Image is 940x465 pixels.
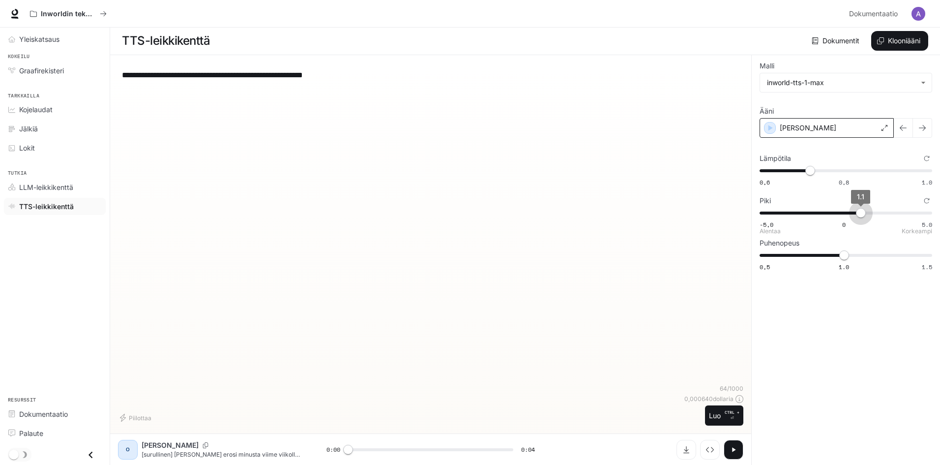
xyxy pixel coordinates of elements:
[126,446,130,452] font: O
[909,4,928,24] button: Käyttäjän avatar
[684,395,713,403] font: 0,000640
[922,220,932,229] font: 5.0
[129,414,151,422] font: Piilottaa
[767,78,824,87] font: inworld-tts-1-max
[760,107,774,115] font: Ääni
[80,445,102,465] button: Sulje laatikko
[4,425,106,442] a: Palaute
[9,449,19,460] span: Tumman tilan vaihto
[922,178,932,186] font: 1.0
[842,220,846,229] font: 0
[760,263,770,271] font: 0,5
[8,93,39,99] font: Tarkkailla
[839,263,849,271] font: 1.0
[709,411,721,420] font: Luo
[849,9,898,18] font: Dokumentaatio
[4,120,106,137] a: Jälkiä
[713,395,734,403] font: dollaria
[19,35,59,43] font: Yleiskatsaus
[19,202,74,211] font: TTS-leikkikenttä
[888,36,920,45] font: Klooniääni
[19,66,64,75] font: Graafirekisteri
[845,4,905,24] a: Dokumentaatio
[871,31,928,51] button: Klooniääni
[8,397,36,403] font: Resurssit
[19,144,35,152] font: Lokit
[810,31,863,51] a: Dokumentit
[760,220,773,229] font: -5,0
[199,442,212,448] button: Kopioi äänitunnus
[839,178,849,186] font: 0,8
[857,192,864,201] font: 1.1
[8,170,27,176] font: Tutkia
[780,124,836,132] font: [PERSON_NAME]
[521,445,535,454] font: 0:04
[760,62,774,70] font: Malli
[4,179,106,196] a: LLM-leikkikenttä
[760,154,791,162] font: Lämpötila
[19,410,68,418] font: Dokumentaatio
[4,101,106,118] a: Kojelaudat
[760,239,799,247] font: Puhenopeus
[760,178,770,186] font: 0,6
[4,139,106,156] a: Lokit
[921,153,932,164] button: Palauta oletusarvot
[19,124,38,133] font: Jälkiä
[4,405,106,423] a: Dokumentaatio
[700,440,720,460] button: Tarkastaa
[4,62,106,79] a: Graafirekisteri
[26,4,111,24] button: Kaikki työtilat
[727,385,729,392] font: /
[911,7,925,21] img: Käyttäjän avatar
[921,195,932,206] button: Palauta oletusarvot
[760,196,771,205] font: Piki
[326,445,340,455] span: 0:00
[122,33,210,48] font: TTS-leikkikenttä
[729,385,743,392] font: 1000
[731,416,734,420] font: ⏎
[19,429,43,437] font: Palaute
[142,441,199,449] font: [PERSON_NAME]
[118,410,155,426] button: Piilottaa
[19,105,53,114] font: Kojelaudat
[4,198,106,215] a: TTS-leikkikenttä
[4,31,106,48] a: Yleiskatsaus
[41,9,125,18] font: Inworldin tekoälydemoja
[720,385,727,392] font: 64
[760,227,781,235] font: Alentaa
[822,36,859,45] font: Dokumentit
[8,53,30,60] font: Kokeilu
[725,410,739,415] font: CTRL +
[902,227,932,235] font: Korkeampi
[760,73,932,92] div: inworld-tts-1-max
[922,263,932,271] font: 1.5
[19,183,73,191] font: LLM-leikkikenttä
[676,440,696,460] button: Lataa ääni
[705,405,743,426] button: LuoCTRL +⏎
